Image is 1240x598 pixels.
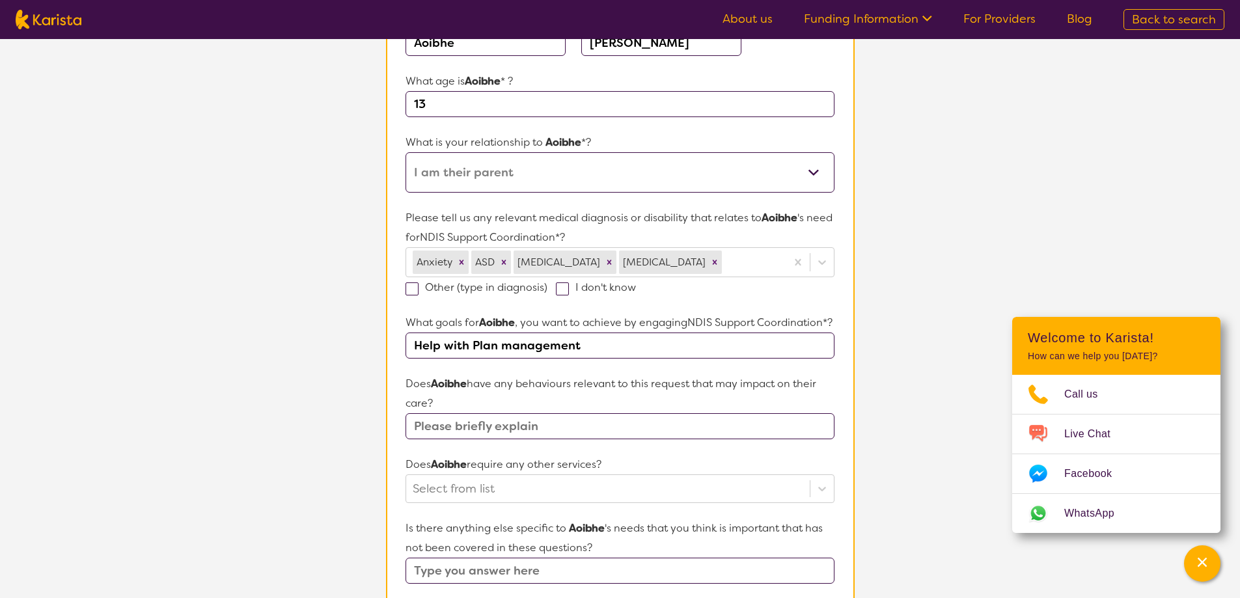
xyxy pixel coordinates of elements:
[431,377,467,390] strong: Aoibhe
[406,333,834,359] input: Type you answer here
[406,91,834,117] input: Type here
[1184,545,1220,582] button: Channel Menu
[1028,330,1205,346] h2: Welcome to Karista!
[413,251,454,274] div: Anxiety
[431,457,467,471] strong: Aoibhe
[1123,9,1224,30] a: Back to search
[16,10,81,29] img: Karista logo
[406,72,834,91] p: What age is * ?
[1012,494,1220,533] a: Web link opens in a new tab.
[471,251,497,274] div: ASD
[406,519,834,558] p: Is there anything else specific to 's needs that you think is important that has not been covered...
[406,133,834,152] p: What is your relationship to *?
[406,558,834,584] input: Type you answer here
[708,251,722,274] div: Remove Dysphagia
[569,521,605,535] strong: Aoibhe
[545,135,581,149] strong: Aoibhe
[497,251,511,274] div: Remove ASD
[406,374,834,413] p: Does have any behaviours relevant to this request that may impact on their care?
[514,251,602,274] div: [MEDICAL_DATA]
[963,11,1036,27] a: For Providers
[406,280,556,294] label: Other (type in diagnosis)
[556,280,644,294] label: I don't know
[762,211,797,224] strong: Aoibhe
[465,74,501,88] strong: Aoibhe
[1067,11,1092,27] a: Blog
[406,313,834,333] p: What goals for , you want to achieve by engaging NDIS Support Coordination *?
[454,251,469,274] div: Remove Anxiety
[619,251,708,274] div: [MEDICAL_DATA]
[602,251,616,274] div: Remove Dyslexia
[1064,385,1114,404] span: Call us
[804,11,932,27] a: Funding Information
[406,413,834,439] input: Please briefly explain
[406,208,834,247] p: Please tell us any relevant medical diagnosis or disability that relates to 's need for NDIS Supp...
[1028,351,1205,362] p: How can we help you [DATE]?
[479,316,515,329] strong: Aoibhe
[406,455,834,474] p: Does require any other services?
[1064,504,1130,523] span: WhatsApp
[1012,317,1220,533] div: Channel Menu
[1064,424,1126,444] span: Live Chat
[1012,375,1220,533] ul: Choose channel
[723,11,773,27] a: About us
[1064,464,1127,483] span: Facebook
[1132,12,1216,27] span: Back to search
